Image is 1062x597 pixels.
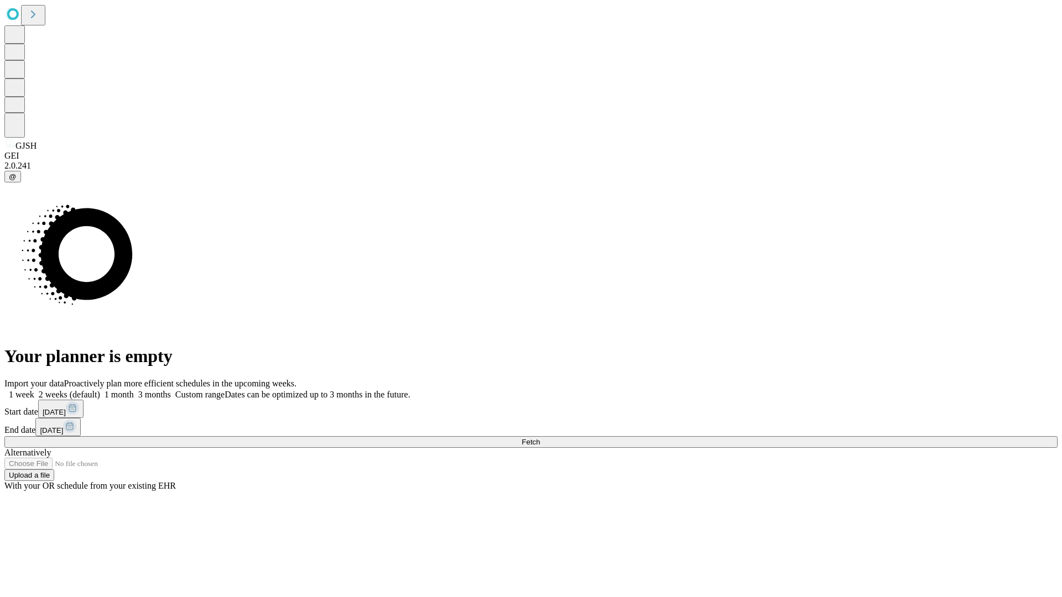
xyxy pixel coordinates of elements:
div: GEI [4,151,1058,161]
div: End date [4,418,1058,436]
div: Start date [4,400,1058,418]
button: @ [4,171,21,182]
span: With your OR schedule from your existing EHR [4,481,176,490]
span: [DATE] [40,426,63,434]
span: Proactively plan more efficient schedules in the upcoming weeks. [64,379,296,388]
span: Dates can be optimized up to 3 months in the future. [225,390,410,399]
button: [DATE] [35,418,81,436]
span: 1 month [105,390,134,399]
span: Fetch [522,438,540,446]
span: Import your data [4,379,64,388]
span: GJSH [15,141,37,150]
button: [DATE] [38,400,84,418]
span: 1 week [9,390,34,399]
button: Upload a file [4,469,54,481]
span: 2 weeks (default) [39,390,100,399]
span: 3 months [138,390,171,399]
button: Fetch [4,436,1058,448]
h1: Your planner is empty [4,346,1058,366]
span: [DATE] [43,408,66,416]
span: Custom range [175,390,225,399]
span: Alternatively [4,448,51,457]
span: @ [9,172,17,181]
div: 2.0.241 [4,161,1058,171]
